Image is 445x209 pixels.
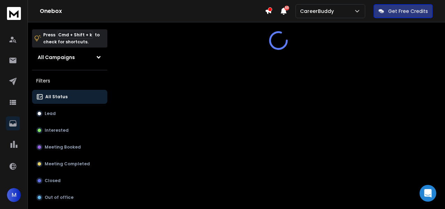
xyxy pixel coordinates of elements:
p: CareerBuddy [300,8,337,15]
button: Out of office [32,190,107,204]
button: M [7,188,21,202]
button: All Status [32,90,107,104]
p: Press to check for shortcuts. [43,31,100,45]
h1: All Campaigns [38,54,75,61]
button: Meeting Completed [32,157,107,171]
div: Open Intercom Messenger [420,185,436,202]
button: All Campaigns [32,50,107,64]
button: Lead [32,107,107,121]
img: logo [7,7,21,20]
p: Lead [45,111,56,116]
p: All Status [45,94,68,100]
p: Meeting Completed [45,161,90,167]
span: 50 [284,6,289,10]
p: Get Free Credits [388,8,428,15]
p: Interested [45,128,69,133]
p: Closed [45,178,61,183]
button: Get Free Credits [374,4,433,18]
button: Interested [32,123,107,137]
p: Out of office [45,195,74,200]
button: Closed [32,174,107,188]
span: Cmd + Shift + k [57,31,93,39]
p: Meeting Booked [45,144,81,150]
h3: Filters [32,76,107,86]
h1: Onebox [40,7,265,15]
button: Meeting Booked [32,140,107,154]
